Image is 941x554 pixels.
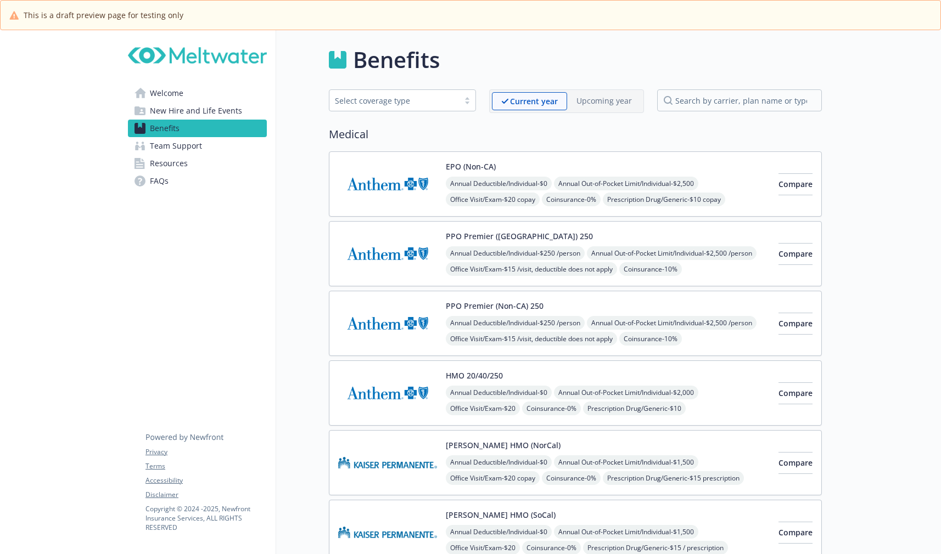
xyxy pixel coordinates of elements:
[446,230,593,242] button: PPO Premier ([GEOGRAPHIC_DATA]) 250
[778,313,813,335] button: Compare
[335,95,453,106] div: Select coverage type
[446,509,556,521] button: [PERSON_NAME] HMO (SoCal)
[150,120,180,137] span: Benefits
[510,95,558,107] p: Current year
[446,471,540,485] span: Office Visit/Exam - $20 copay
[338,161,437,207] img: Anthem Blue Cross carrier logo
[150,84,183,102] span: Welcome
[778,457,813,468] span: Compare
[583,402,686,415] span: Prescription Drug/Generic - $10
[128,155,267,172] a: Resources
[603,193,725,206] span: Prescription Drug/Generic - $10 copay
[778,527,813,538] span: Compare
[446,177,552,190] span: Annual Deductible/Individual - $0
[338,439,437,486] img: Kaiser Permanente Insurance Company carrier logo
[778,388,813,398] span: Compare
[576,95,632,106] p: Upcoming year
[145,447,266,457] a: Privacy
[338,230,437,277] img: Anthem Blue Cross carrier logo
[778,318,813,329] span: Compare
[778,382,813,404] button: Compare
[446,386,552,399] span: Annual Deductible/Individual - $0
[128,84,267,102] a: Welcome
[619,262,682,276] span: Coinsurance - 10%
[778,173,813,195] button: Compare
[778,248,813,259] span: Compare
[446,402,520,415] span: Office Visit/Exam - $20
[446,246,585,260] span: Annual Deductible/Individual - $250 /person
[353,43,440,76] h1: Benefits
[587,316,757,330] span: Annual Out-of-Pocket Limit/Individual - $2,500 /person
[150,155,188,172] span: Resources
[554,177,698,190] span: Annual Out-of-Pocket Limit/Individual - $2,500
[446,193,540,206] span: Office Visit/Exam - $20 copay
[338,370,437,416] img: Anthem Blue Cross carrier logo
[778,243,813,265] button: Compare
[446,455,552,469] span: Annual Deductible/Individual - $0
[778,522,813,544] button: Compare
[554,525,698,539] span: Annual Out-of-Pocket Limit/Individual - $1,500
[619,332,682,346] span: Coinsurance - 10%
[446,332,617,346] span: Office Visit/Exam - $15 /visit, deductible does not apply
[778,179,813,189] span: Compare
[150,172,169,190] span: FAQs
[567,92,641,110] span: Upcoming year
[338,300,437,347] img: Anthem Blue Cross carrier logo
[150,137,202,155] span: Team Support
[145,490,266,500] a: Disclaimer
[446,370,503,381] button: HMO 20/40/250
[128,120,267,137] a: Benefits
[522,402,581,415] span: Coinsurance - 0%
[542,193,601,206] span: Coinsurance - 0%
[446,262,617,276] span: Office Visit/Exam - $15 /visit, deductible does not apply
[329,126,822,143] h2: Medical
[150,102,242,120] span: New Hire and Life Events
[128,102,267,120] a: New Hire and Life Events
[542,471,601,485] span: Coinsurance - 0%
[128,172,267,190] a: FAQs
[554,386,698,399] span: Annual Out-of-Pocket Limit/Individual - $2,000
[24,9,183,21] span: This is a draft preview page for testing only
[603,471,744,485] span: Prescription Drug/Generic - $15 prescription
[446,161,496,172] button: EPO (Non-CA)
[145,476,266,485] a: Accessibility
[446,439,561,451] button: [PERSON_NAME] HMO (NorCal)
[657,89,822,111] input: search by carrier, plan name or type
[145,504,266,532] p: Copyright © 2024 - 2025 , Newfront Insurance Services, ALL RIGHTS RESERVED
[446,316,585,330] span: Annual Deductible/Individual - $250 /person
[587,246,757,260] span: Annual Out-of-Pocket Limit/Individual - $2,500 /person
[446,525,552,539] span: Annual Deductible/Individual - $0
[145,461,266,471] a: Terms
[554,455,698,469] span: Annual Out-of-Pocket Limit/Individual - $1,500
[778,452,813,474] button: Compare
[446,300,544,312] button: PPO Premier (Non-CA) 250
[128,137,267,155] a: Team Support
